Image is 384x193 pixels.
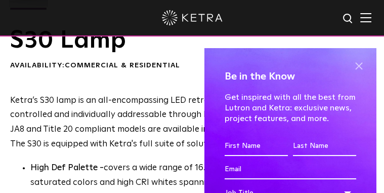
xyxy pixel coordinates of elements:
[293,137,356,156] input: Last Name
[10,28,374,53] h1: S30 Lamp
[360,13,371,22] img: Hamburger%20Nav.svg
[10,96,363,149] span: Ketra’s S30 lamp is an all-encompassing LED retrofit solution that can be wirelessly controlled a...
[225,92,356,124] p: Get inspired with all the best from Lutron and Ketra: exclusive news, project features, and more.
[225,68,356,85] h4: Be in the Know
[225,160,356,179] input: Email
[65,62,180,69] span: Commercial & Residential
[342,13,355,25] img: search icon
[30,164,104,172] strong: High Def Palette -
[30,161,374,190] p: covers a wide range of 16.7 million colors, including pastels, saturated colors and high CRI whit...
[225,137,288,156] input: First Name
[10,61,374,71] div: Availability:
[162,10,223,25] img: ketra-logo-2019-white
